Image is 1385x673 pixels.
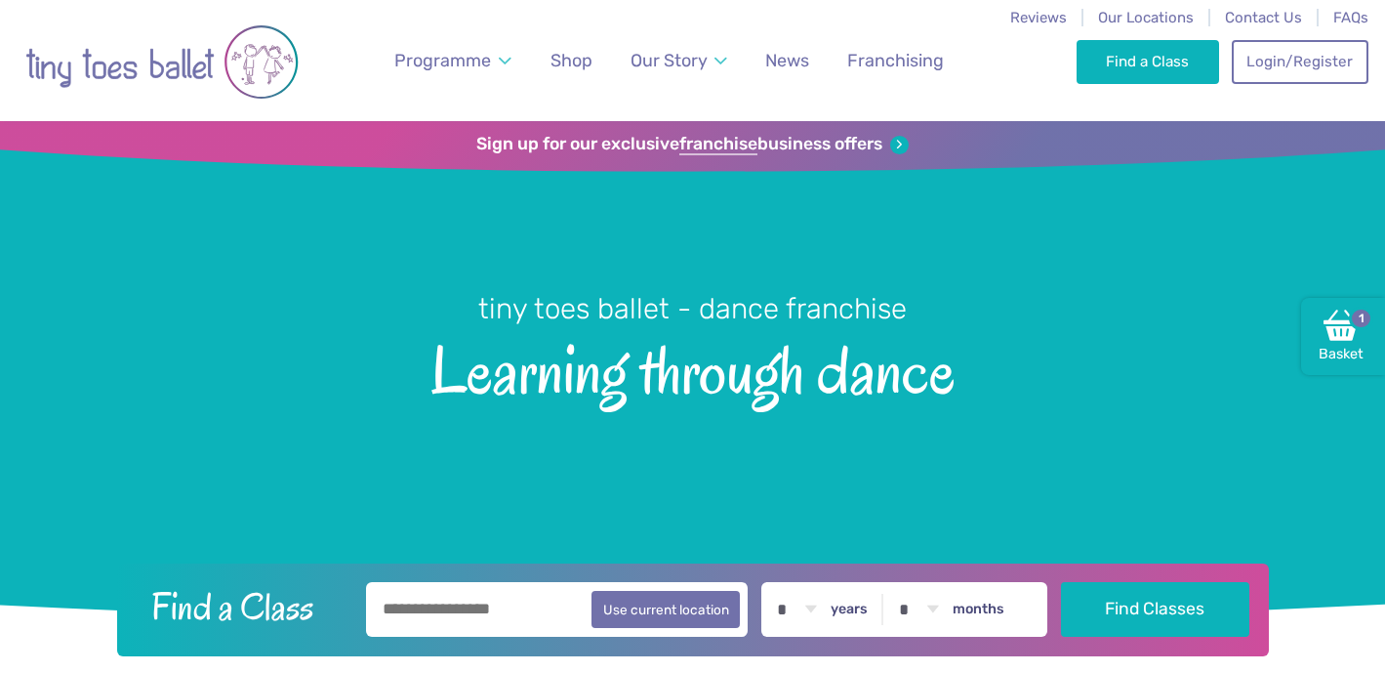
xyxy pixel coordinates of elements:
span: Shop [550,50,592,70]
a: Programme [386,39,520,83]
a: Our Story [622,39,737,83]
span: Franchising [847,50,944,70]
span: Learning through dance [34,328,1351,407]
a: Shop [542,39,601,83]
a: Franchising [838,39,953,83]
a: News [756,39,818,83]
small: tiny toes ballet - dance franchise [478,292,907,325]
h2: Find a Class [136,582,352,631]
a: Reviews [1010,9,1067,26]
label: years [831,601,868,618]
button: Use current location [591,591,741,628]
a: Login/Register [1232,40,1368,83]
span: Our Story [631,50,708,70]
img: tiny toes ballet [25,13,299,111]
a: Sign up for our exclusivefranchisebusiness offers [476,134,909,155]
a: FAQs [1333,9,1368,26]
label: months [953,601,1004,618]
a: Our Locations [1098,9,1194,26]
span: 1 [1349,307,1372,330]
strong: franchise [679,134,757,155]
button: Find Classes [1061,582,1249,637]
a: Contact Us [1225,9,1302,26]
span: News [765,50,809,70]
a: Basket1 [1301,298,1385,376]
span: Programme [394,50,491,70]
a: Find a Class [1077,40,1220,83]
